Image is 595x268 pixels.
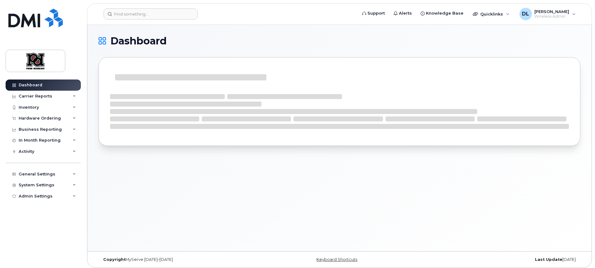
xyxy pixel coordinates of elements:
strong: Copyright [103,257,126,262]
strong: Last Update [535,257,562,262]
a: Keyboard Shortcuts [316,257,357,262]
div: [DATE] [420,257,580,262]
span: Dashboard [110,36,167,46]
div: MyServe [DATE]–[DATE] [99,257,259,262]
